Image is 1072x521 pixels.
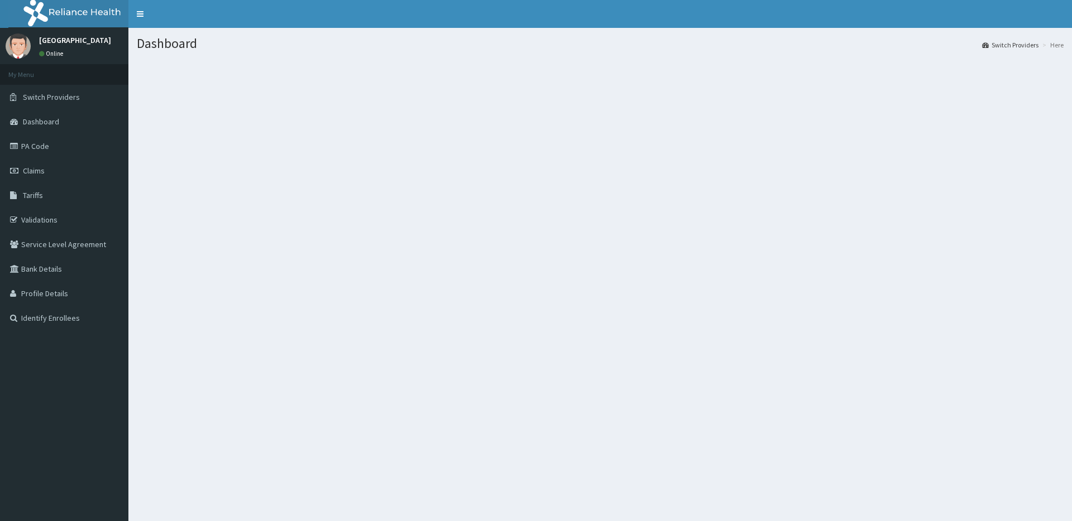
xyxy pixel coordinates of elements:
[6,33,31,59] img: User Image
[23,166,45,176] span: Claims
[137,36,1064,51] h1: Dashboard
[23,92,80,102] span: Switch Providers
[1040,40,1064,50] li: Here
[39,36,111,44] p: [GEOGRAPHIC_DATA]
[23,190,43,200] span: Tariffs
[982,40,1038,50] a: Switch Providers
[23,117,59,127] span: Dashboard
[39,50,66,57] a: Online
